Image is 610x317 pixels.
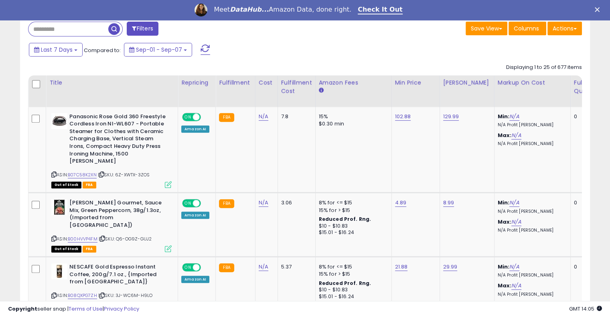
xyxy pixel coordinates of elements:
[98,292,152,299] span: | SKU: 3J-WC6M-H9LO
[219,79,251,87] div: Fulfillment
[319,79,388,87] div: Amazon Fees
[68,236,97,242] a: B00HVVP4FM
[68,292,97,299] a: B08QXPG7ZH
[136,46,182,54] span: Sep-01 - Sep-07
[547,22,582,35] button: Actions
[443,113,459,121] a: 129.99
[104,305,139,313] a: Privacy Policy
[319,113,385,120] div: 15%
[395,113,411,121] a: 102.88
[41,46,73,54] span: Last 7 Days
[395,199,407,207] a: 4.89
[498,292,564,297] p: N/A Profit [PERSON_NAME]
[259,113,268,121] a: N/A
[595,7,603,12] div: Close
[498,282,512,289] b: Max:
[498,263,510,271] b: Min:
[195,4,207,16] img: Profile image for Georgie
[181,79,212,87] div: Repricing
[509,22,546,35] button: Columns
[8,305,139,313] div: seller snap | |
[569,305,602,313] span: 2025-09-15 14:05 GMT
[8,305,37,313] strong: Copyright
[259,199,268,207] a: N/A
[51,113,172,188] div: ASIN:
[219,263,234,272] small: FBA
[281,199,309,206] div: 3.06
[509,263,519,271] a: N/A
[494,75,570,107] th: The percentage added to the cost of goods (COGS) that forms the calculator for Min & Max prices.
[124,43,192,57] button: Sep-01 - Sep-07
[319,263,385,271] div: 8% for <= $15
[395,263,408,271] a: 21.88
[51,199,67,215] img: 41Nsmsvn8JL._SL40_.jpg
[259,263,268,271] a: N/A
[183,113,193,120] span: ON
[358,6,403,14] a: Check It Out
[506,64,582,71] div: Displaying 1 to 25 of 677 items
[574,263,599,271] div: 0
[281,79,312,95] div: Fulfillment Cost
[514,24,539,32] span: Columns
[84,46,121,54] span: Compared to:
[99,236,152,242] span: | SKU: Q6-OG9Z-GUJ2
[319,87,324,94] small: Amazon Fees.
[443,263,458,271] a: 29.99
[319,280,371,287] b: Reduced Prof. Rng.
[281,113,309,120] div: 7.8
[509,199,519,207] a: N/A
[319,293,385,300] div: $15.01 - $16.24
[498,218,512,226] b: Max:
[498,141,564,147] p: N/A Profit [PERSON_NAME]
[259,79,274,87] div: Cost
[498,228,564,233] p: N/A Profit [PERSON_NAME]
[281,263,309,271] div: 5.37
[69,263,167,288] b: NESCAFE Gold Espresso Instant Coffee, 200g/7.1 oz., {Imported from [GEOGRAPHIC_DATA]}
[219,113,234,122] small: FBA
[51,182,81,188] span: All listings that are currently out of stock and unavailable for purchase on Amazon
[183,200,193,207] span: ON
[509,113,519,121] a: N/A
[51,199,172,251] div: ASIN:
[443,79,491,87] div: [PERSON_NAME]
[511,282,521,290] a: N/A
[498,131,512,139] b: Max:
[83,246,96,252] span: FBA
[511,131,521,139] a: N/A
[51,263,67,279] img: 31iGdrKguvL._SL40_.jpg
[200,113,213,120] span: OFF
[498,199,510,206] b: Min:
[574,79,602,95] div: Fulfillable Quantity
[498,79,567,87] div: Markup on Cost
[181,212,209,219] div: Amazon AI
[181,125,209,133] div: Amazon AI
[230,6,269,13] i: DataHub...
[319,120,385,127] div: $0.30 min
[181,276,209,283] div: Amazon AI
[511,218,521,226] a: N/A
[498,113,510,120] b: Min:
[319,199,385,206] div: 8% for <= $15
[498,273,564,278] p: N/A Profit [PERSON_NAME]
[200,200,213,207] span: OFF
[51,113,67,129] img: 41ennA0XlpL._SL40_.jpg
[443,199,454,207] a: 8.99
[574,199,599,206] div: 0
[200,264,213,271] span: OFF
[498,122,564,128] p: N/A Profit [PERSON_NAME]
[69,199,167,231] b: [PERSON_NAME] Gourmet, Sauce Mix, Green Peppercorn, 38g/1.3oz, (Imported from [GEOGRAPHIC_DATA])
[498,209,564,214] p: N/A Profit [PERSON_NAME]
[69,305,103,313] a: Terms of Use
[319,223,385,230] div: $10 - $10.83
[127,22,158,36] button: Filters
[319,216,371,222] b: Reduced Prof. Rng.
[466,22,507,35] button: Save View
[319,229,385,236] div: $15.01 - $16.24
[219,199,234,208] small: FBA
[395,79,436,87] div: Min Price
[83,182,96,188] span: FBA
[319,207,385,214] div: 15% for > $15
[29,43,83,57] button: Last 7 Days
[68,172,97,178] a: B07C58K2XN
[51,246,81,252] span: All listings that are currently out of stock and unavailable for purchase on Amazon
